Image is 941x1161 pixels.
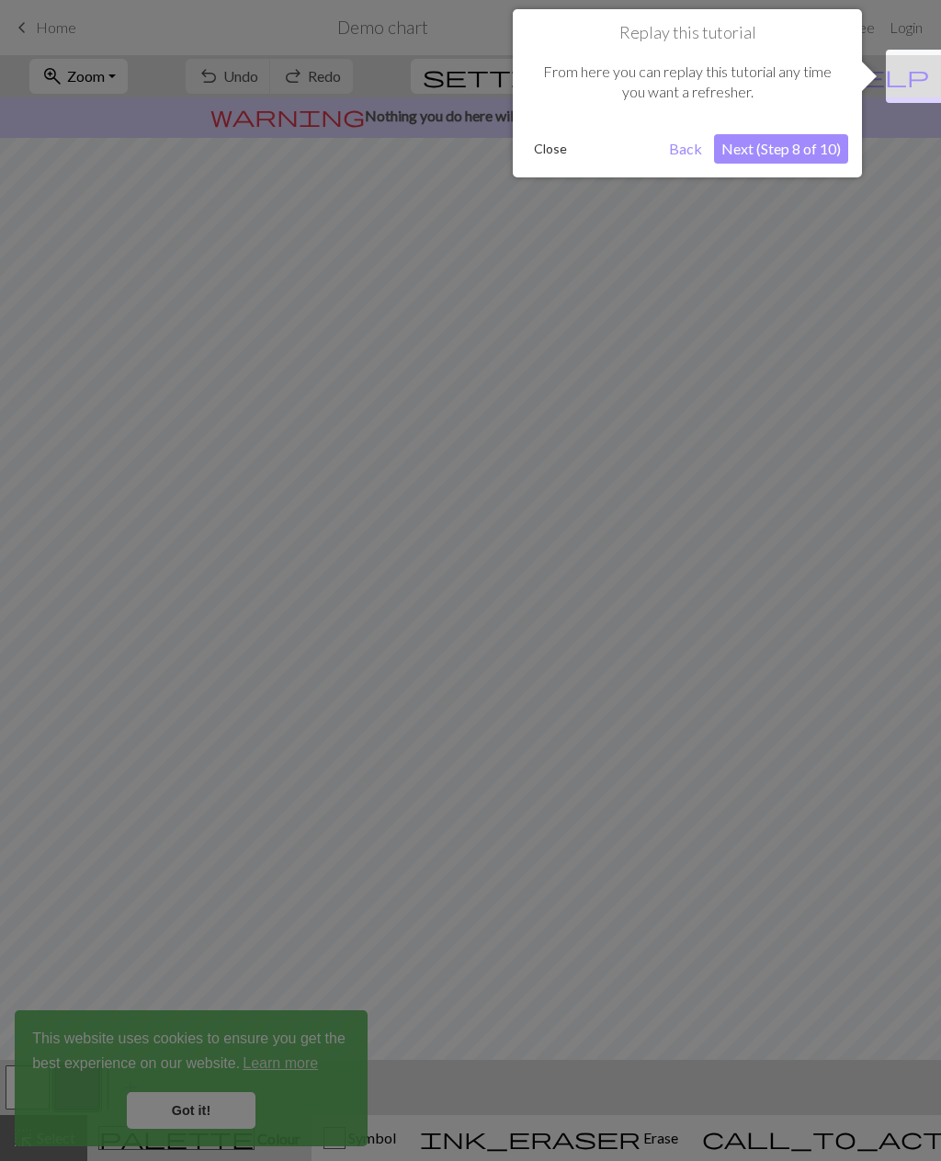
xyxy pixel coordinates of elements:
[527,23,848,43] h1: Replay this tutorial
[513,9,862,177] div: Replay this tutorial
[714,134,848,164] button: Next (Step 8 of 10)
[527,43,848,121] div: From here you can replay this tutorial any time you want a refresher.
[527,135,574,163] button: Close
[662,134,709,164] button: Back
